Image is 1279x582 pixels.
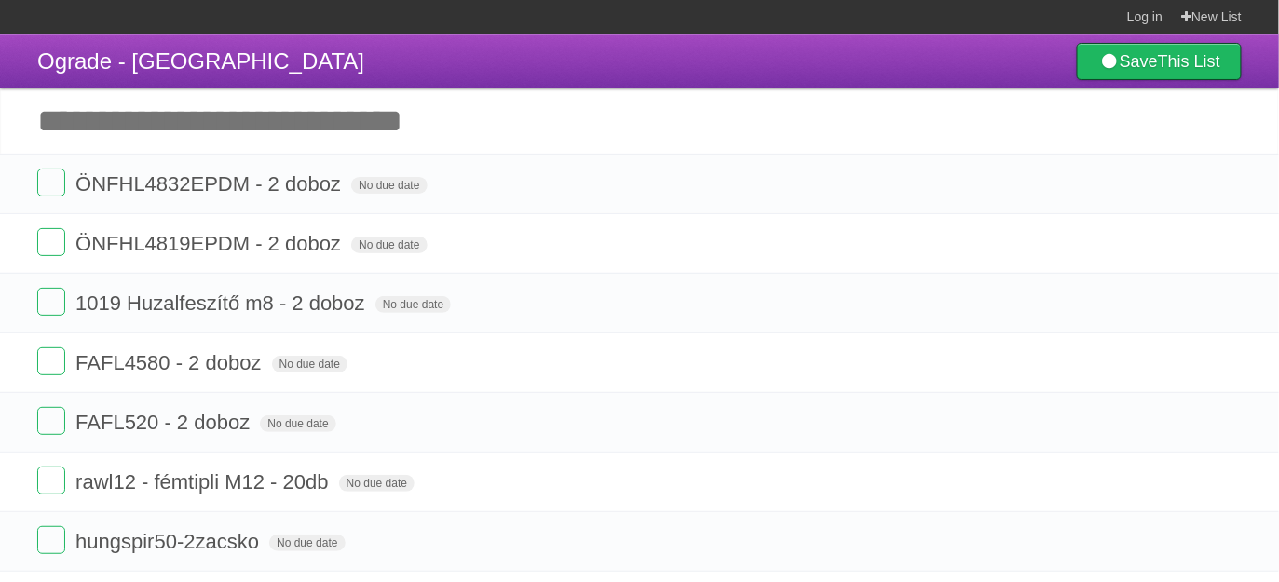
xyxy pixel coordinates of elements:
span: No due date [351,177,427,194]
span: 1019 Huzalfeszítő m8 - 2 doboz [75,291,370,315]
span: No due date [375,296,451,313]
b: This List [1158,52,1220,71]
label: Done [37,526,65,554]
label: Done [37,288,65,316]
a: SaveThis List [1077,43,1242,80]
span: No due date [260,415,335,432]
label: Done [37,228,65,256]
label: Done [37,407,65,435]
span: rawl12 - fémtipli M12 - 20db [75,470,333,494]
span: No due date [339,475,415,492]
span: FAFL520 - 2 doboz [75,411,254,434]
span: No due date [269,535,345,551]
span: ÖNFHL4832EPDM - 2 doboz [75,172,346,196]
span: FAFL4580 - 2 doboz [75,351,265,374]
span: Ograde - [GEOGRAPHIC_DATA] [37,48,364,74]
span: ÖNFHL4819EPDM - 2 doboz [75,232,346,255]
span: No due date [272,356,347,372]
span: hungspir50-2zacsko [75,530,264,553]
label: Done [37,467,65,494]
label: Done [37,347,65,375]
span: No due date [351,237,427,253]
label: Done [37,169,65,196]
